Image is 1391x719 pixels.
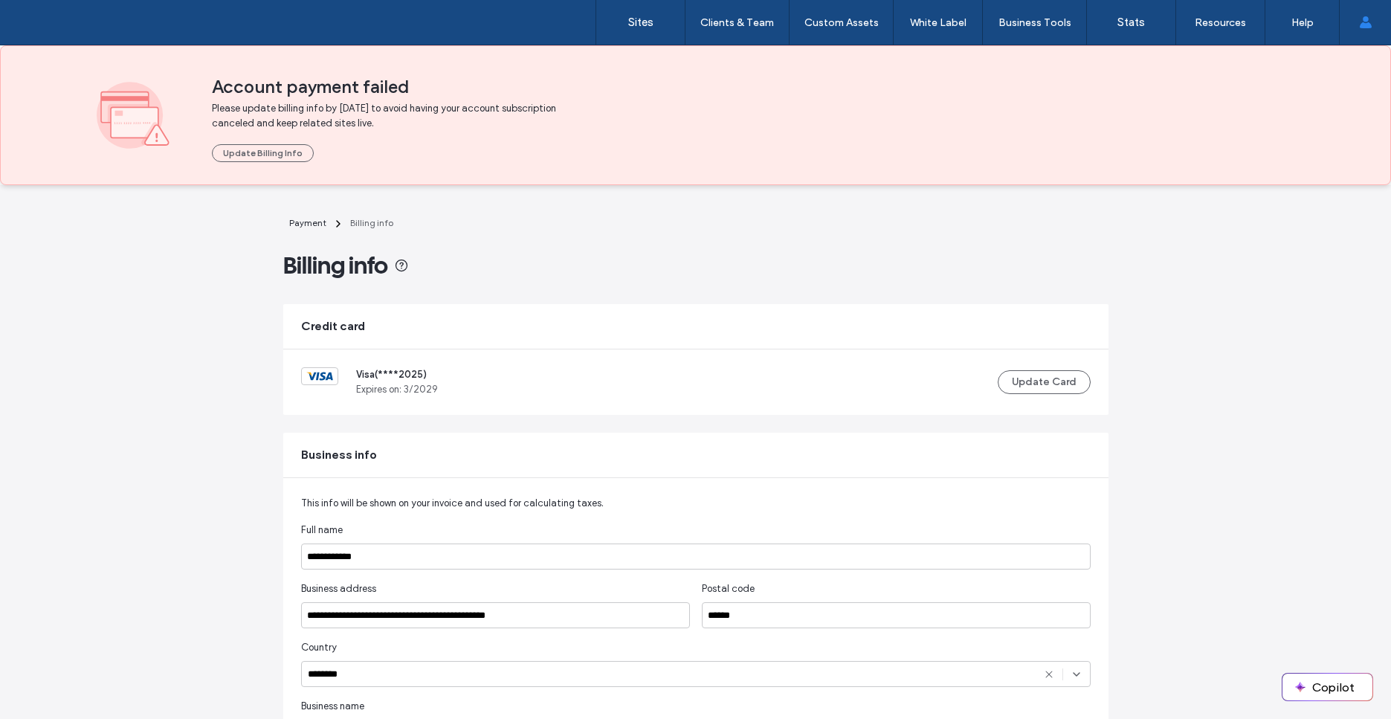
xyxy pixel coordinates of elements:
[1291,16,1314,29] label: Help
[700,16,774,29] label: Clients & Team
[212,101,595,131] span: Please update billing info by [DATE] to avoid having your account subscription canceled and keep ...
[212,76,1294,98] span: Account payment failed
[301,581,376,596] span: Business address
[344,215,399,233] a: Billing info
[356,382,438,397] span: Expires on: 3 / 2029
[301,318,365,335] span: Credit card
[998,370,1091,394] button: Update Card
[998,16,1071,29] label: Business Tools
[301,497,606,509] span: This info will be shown on your invoice and used for calculating taxes.
[804,16,879,29] label: Custom Assets
[301,699,364,714] span: Business name
[910,16,966,29] label: White Label
[628,16,653,29] label: Sites
[1282,674,1372,700] button: Copilot
[702,581,755,596] span: Postal code
[301,447,377,463] span: Business info
[212,144,314,162] button: Update Billing Info
[301,523,343,538] span: Full name
[301,640,337,655] span: Country
[1117,16,1145,29] label: Stats
[283,215,332,233] a: Payment
[350,217,393,228] span: Billing info
[1195,16,1246,29] label: Resources
[283,251,388,280] span: Billing info
[289,217,326,228] span: Payment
